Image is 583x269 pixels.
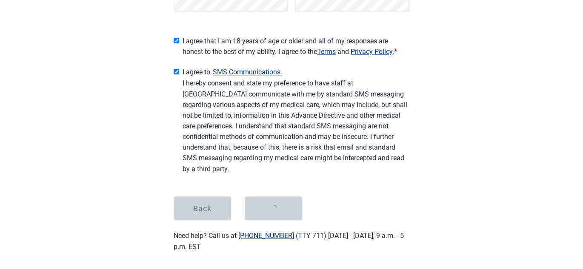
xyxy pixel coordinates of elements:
button: Hide SMS communications details [210,66,285,78]
button: Back [174,196,231,220]
div: Back [193,204,211,212]
a: Read our Terms of Service [317,48,336,56]
a: [PHONE_NUMBER] [238,232,294,240]
span: I agree that I am 18 years of age or older and all of my responses are honest to the best of my a... [183,36,409,57]
a: Read our Privacy Policy [351,48,392,56]
div: SMS consent details [183,78,409,186]
label: Need help? Call us at (TTY 711) [DATE] - [DATE], 9 a.m. - 5 p.m. EST [174,232,404,250]
span: I agree to [183,66,409,78]
span: loading [270,205,277,212]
